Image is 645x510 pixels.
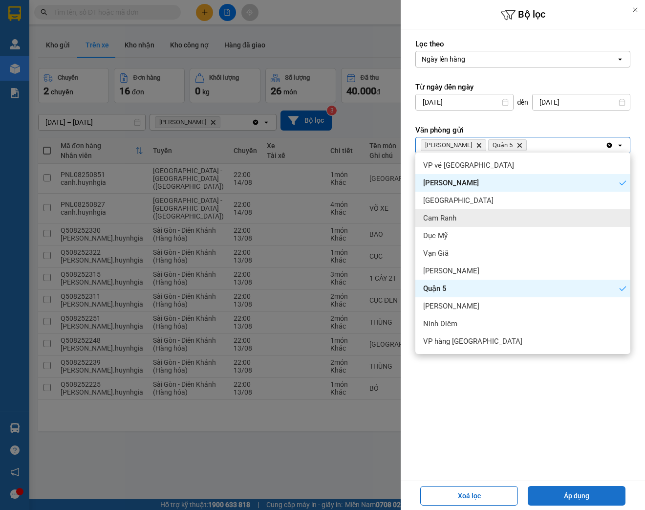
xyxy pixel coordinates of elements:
span: Vạn Giã [423,248,449,258]
svg: Delete [516,142,522,148]
span: Phạm Ngũ Lão, close by backspace [421,139,486,151]
span: Ninh Diêm [423,319,457,329]
h6: Bộ lọc [401,7,645,22]
svg: open [616,141,624,149]
button: Áp dụng [528,486,625,506]
svg: open [616,55,624,63]
span: Quận 5 [423,284,447,293]
label: Lọc theo [415,39,630,49]
span: [PERSON_NAME] [423,178,479,188]
span: VP hàng [GEOGRAPHIC_DATA] [423,336,522,346]
span: [PERSON_NAME] [423,301,479,311]
input: Selected Phạm Ngũ Lão, Quận 5. [529,140,530,150]
svg: Clear all [605,141,613,149]
button: Xoá lọc [420,486,518,506]
input: Select a date. [533,94,630,110]
span: VP vé [GEOGRAPHIC_DATA] [423,160,514,170]
div: Ngày lên hàng [422,54,465,64]
span: đến [517,97,529,107]
svg: Delete [476,142,482,148]
span: Dục Mỹ [423,231,448,241]
span: [PERSON_NAME] [423,266,479,276]
span: [GEOGRAPHIC_DATA] [423,196,494,205]
input: Select a date. [416,94,513,110]
input: Selected Ngày lên hàng. [466,54,467,64]
ul: Menu [415,153,630,354]
span: Quận 5, close by backspace [488,139,527,151]
span: Quận 5 [493,141,513,149]
span: Phạm Ngũ Lão [425,141,472,149]
label: Từ ngày đến ngày [415,82,630,92]
label: Văn phòng gửi [415,125,630,135]
span: Cam Ranh [423,213,456,223]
